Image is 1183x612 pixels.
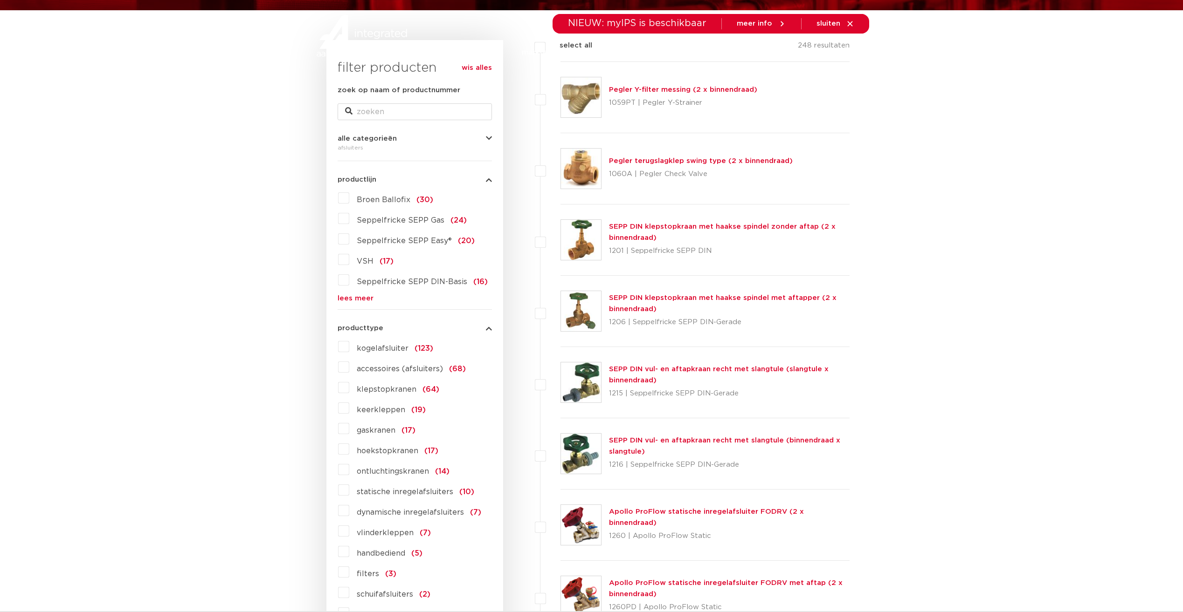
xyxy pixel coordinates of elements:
span: (24) [450,217,467,224]
p: 1059PT | Pegler Y-Strainer [609,95,757,110]
label: zoek op naam of productnummer [338,85,460,96]
span: (17) [424,447,438,455]
span: NIEUW: myIPS is beschikbaar [568,19,706,28]
a: Apollo ProFlow statische inregelafsluiter FODRV (2 x binnendraad) [609,508,804,526]
span: (7) [470,509,481,516]
a: SEPP DIN klepstopkraan met haakse spindel zonder aftap (2 x binnendraad) [609,223,836,241]
div: afsluiters [338,142,492,153]
span: (3) [385,570,396,578]
p: 1060A | Pegler Check Valve [609,167,793,182]
span: keerkleppen [357,406,405,414]
span: statische inregelafsluiters [357,488,453,496]
img: Thumbnail for Pegler terugslagklep swing type (2 x binnendraad) [561,149,601,189]
span: (30) [416,196,433,204]
span: (17) [401,427,415,434]
button: productlijn [338,176,492,183]
a: markten [522,34,552,71]
p: 1216 | Seppelfricke SEPP DIN-Gerade [609,457,850,472]
a: Apollo ProFlow statische inregelafsluiter FODRV met aftap (2 x binnendraad) [609,579,843,598]
span: (7) [420,529,431,537]
input: zoeken [338,103,492,120]
span: sluiten [816,20,840,27]
img: Thumbnail for Pegler Y-filter messing (2 x binnendraad) [561,77,601,117]
img: Thumbnail for Apollo ProFlow statische inregelafsluiter FODRV (2 x binnendraad) [561,505,601,545]
div: my IPS [823,31,833,74]
span: alle categorieën [338,135,397,142]
a: over ons [745,34,777,71]
a: meer info [737,20,786,28]
span: (14) [435,468,450,475]
a: downloads [638,34,678,71]
span: accessoires (afsluiters) [357,365,443,373]
a: toepassingen [570,34,619,71]
a: Pegler terugslagklep swing type (2 x binnendraad) [609,157,793,164]
span: Seppelfricke SEPP Gas [357,217,444,224]
span: (17) [380,258,394,265]
span: dynamische inregelafsluiters [357,509,464,516]
button: producttype [338,325,492,332]
span: (10) [459,488,474,496]
img: Thumbnail for SEPP DIN klepstopkraan met haakse spindel zonder aftap (2 x binnendraad) [561,220,601,260]
a: SEPP DIN vul- en aftapkraan recht met slangtule (slangtule x binnendraad) [609,366,829,384]
a: sluiten [816,20,854,28]
a: SEPP DIN klepstopkraan met haakse spindel met aftapper (2 x binnendraad) [609,294,837,313]
a: producten [465,34,503,71]
nav: Menu [465,34,777,71]
span: VSH [357,258,374,265]
img: Thumbnail for SEPP DIN vul- en aftapkraan recht met slangtule (slangtule x binnendraad) [561,362,601,402]
span: (19) [411,406,426,414]
p: 1201 | Seppelfricke SEPP DIN [609,244,850,258]
span: productlijn [338,176,376,183]
span: Seppelfricke SEPP DIN-Basis [357,278,467,286]
span: (123) [415,345,433,352]
p: 1260 | Apollo ProFlow Static [609,529,850,544]
p: 1206 | Seppelfricke SEPP DIN-Gerade [609,315,850,330]
img: Thumbnail for SEPP DIN klepstopkraan met haakse spindel met aftapper (2 x binnendraad) [561,291,601,331]
button: alle categorieën [338,135,492,142]
span: (64) [422,386,439,393]
span: gaskranen [357,427,395,434]
span: (16) [473,278,488,286]
a: services [696,34,726,71]
span: (5) [411,550,422,557]
span: Broen Ballofix [357,196,410,204]
span: producttype [338,325,383,332]
span: klepstopkranen [357,386,416,393]
span: schuifafsluiters [357,591,413,598]
img: Thumbnail for SEPP DIN vul- en aftapkraan recht met slangtule (binnendraad x slangtule) [561,434,601,474]
a: SEPP DIN vul- en aftapkraan recht met slangtule (binnendraad x slangtule) [609,437,840,455]
span: vlinderkleppen [357,529,414,537]
span: hoekstopkranen [357,447,418,455]
span: kogelafsluiter [357,345,408,352]
span: ontluchtingskranen [357,468,429,475]
span: (20) [458,237,475,245]
span: (2) [419,591,430,598]
span: handbediend [357,550,405,557]
p: 1215 | Seppelfricke SEPP DIN-Gerade [609,386,850,401]
a: Pegler Y-filter messing (2 x binnendraad) [609,86,757,93]
span: (68) [449,365,466,373]
span: meer info [737,20,772,27]
span: filters [357,570,379,578]
a: lees meer [338,295,492,302]
span: Seppelfricke SEPP Easy® [357,237,452,245]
